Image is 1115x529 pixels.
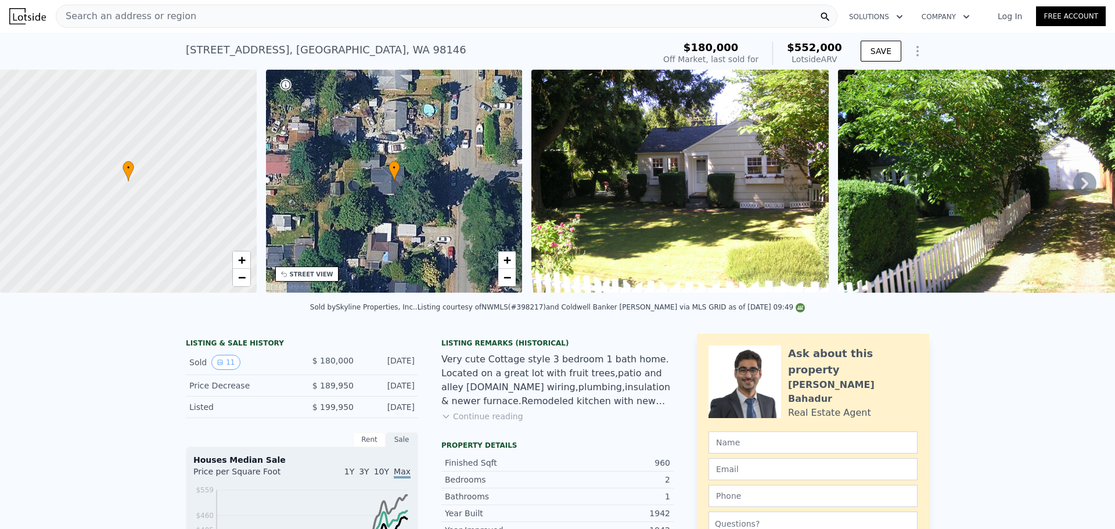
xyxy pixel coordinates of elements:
a: Zoom out [233,269,250,286]
span: $180,000 [684,41,739,53]
div: Listing courtesy of NWMLS (#398217) and Coldwell Banker [PERSON_NAME] via MLS GRID as of [DATE] 0... [418,303,805,311]
span: + [503,253,511,267]
span: − [503,270,511,285]
a: Zoom in [233,251,250,269]
div: Very cute Cottage style 3 bedroom 1 bath home. Located on a great lot with fruit trees,patio and ... [441,352,674,408]
div: [DATE] [363,401,415,413]
div: • [123,161,134,181]
div: Lotside ARV [787,53,842,65]
span: Search an address or region [56,9,196,23]
span: • [389,163,400,173]
div: Real Estate Agent [788,406,871,420]
div: Price per Square Foot [193,466,302,484]
div: STREET VIEW [290,270,333,279]
span: − [238,270,245,285]
div: Listing Remarks (Historical) [441,339,674,348]
span: Max [394,467,411,478]
div: • [389,161,400,181]
button: SAVE [861,41,901,62]
img: NWMLS Logo [796,303,805,312]
tspan: $460 [196,512,214,520]
input: Name [708,431,918,454]
span: $ 189,950 [312,381,354,390]
input: Phone [708,485,918,507]
div: Bathrooms [445,491,557,502]
div: Sale [386,432,418,447]
span: $552,000 [787,41,842,53]
div: Bedrooms [445,474,557,485]
div: LISTING & SALE HISTORY [186,339,418,350]
span: 3Y [359,467,369,476]
button: View historical data [211,355,240,370]
a: Free Account [1036,6,1106,26]
div: Sold [189,355,293,370]
div: 2 [557,474,670,485]
div: Year Built [445,508,557,519]
a: Zoom out [498,269,516,286]
span: 1Y [344,467,354,476]
span: $ 180,000 [312,356,354,365]
div: 1 [557,491,670,502]
button: Company [912,6,979,27]
div: Listed [189,401,293,413]
div: Houses Median Sale [193,454,411,466]
button: Show Options [906,39,929,63]
div: Rent [353,432,386,447]
div: 1942 [557,508,670,519]
button: Solutions [840,6,912,27]
div: [DATE] [363,355,415,370]
tspan: $559 [196,486,214,494]
div: Property details [441,441,674,450]
div: [DATE] [363,380,415,391]
div: Price Decrease [189,380,293,391]
span: + [238,253,245,267]
button: Continue reading [441,411,523,422]
span: $ 199,950 [312,402,354,412]
img: Sale: 118503011 Parcel: 97817090 [531,70,829,293]
div: Finished Sqft [445,457,557,469]
div: [PERSON_NAME] Bahadur [788,378,918,406]
div: Off Market, last sold for [663,53,758,65]
a: Zoom in [498,251,516,269]
div: [STREET_ADDRESS] , [GEOGRAPHIC_DATA] , WA 98146 [186,42,466,58]
img: Lotside [9,8,46,24]
div: Sold by Skyline Properties, Inc. . [310,303,418,311]
div: 960 [557,457,670,469]
a: Log In [984,10,1036,22]
input: Email [708,458,918,480]
span: • [123,163,134,173]
span: 10Y [374,467,389,476]
div: Ask about this property [788,346,918,378]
